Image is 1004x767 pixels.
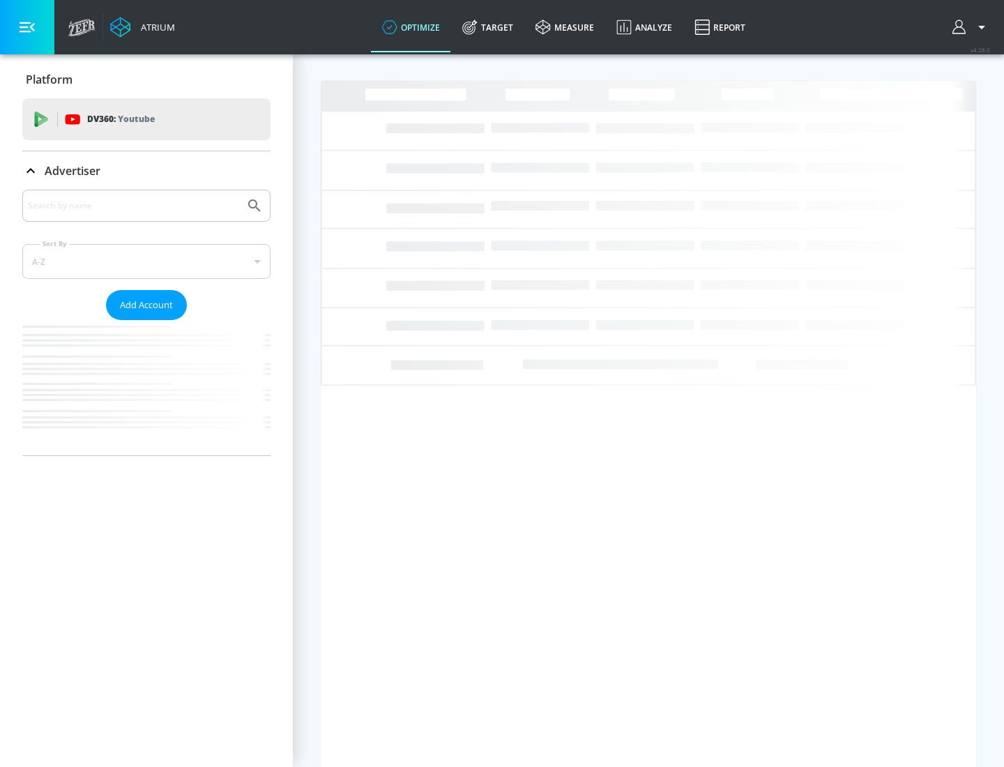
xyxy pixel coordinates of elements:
a: Atrium [110,17,175,38]
button: Add Account [106,290,187,320]
div: Advertiser [22,190,271,455]
p: DV360: [87,112,155,127]
label: Sort By [40,239,70,248]
p: Platform [26,72,73,87]
a: optimize [371,2,451,52]
p: Advertiser [45,163,100,179]
div: Advertiser [22,151,271,190]
input: Search by name [28,197,239,215]
div: A-Z [22,244,271,279]
div: Atrium [135,21,175,33]
a: Report [683,2,756,52]
div: DV360: Youtube [22,98,271,140]
a: Analyze [605,2,683,52]
p: Youtube [118,112,155,126]
nav: list of Advertiser [22,320,271,455]
a: measure [524,2,605,52]
span: Add Account [120,297,173,313]
div: Platform [22,60,271,99]
span: v 4.28.0 [971,46,990,54]
a: Target [451,2,524,52]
